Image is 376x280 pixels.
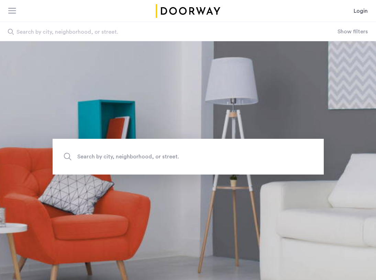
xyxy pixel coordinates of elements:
span: Search by city, neighborhood, or street. [77,152,267,161]
span: Search by city, neighborhood, or street. [16,28,287,36]
input: Apartment Search [53,139,324,175]
a: Cazamio Logo [154,4,222,18]
button: Show or hide filters [338,27,368,36]
img: logo [154,4,222,18]
a: Login [354,7,368,15]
